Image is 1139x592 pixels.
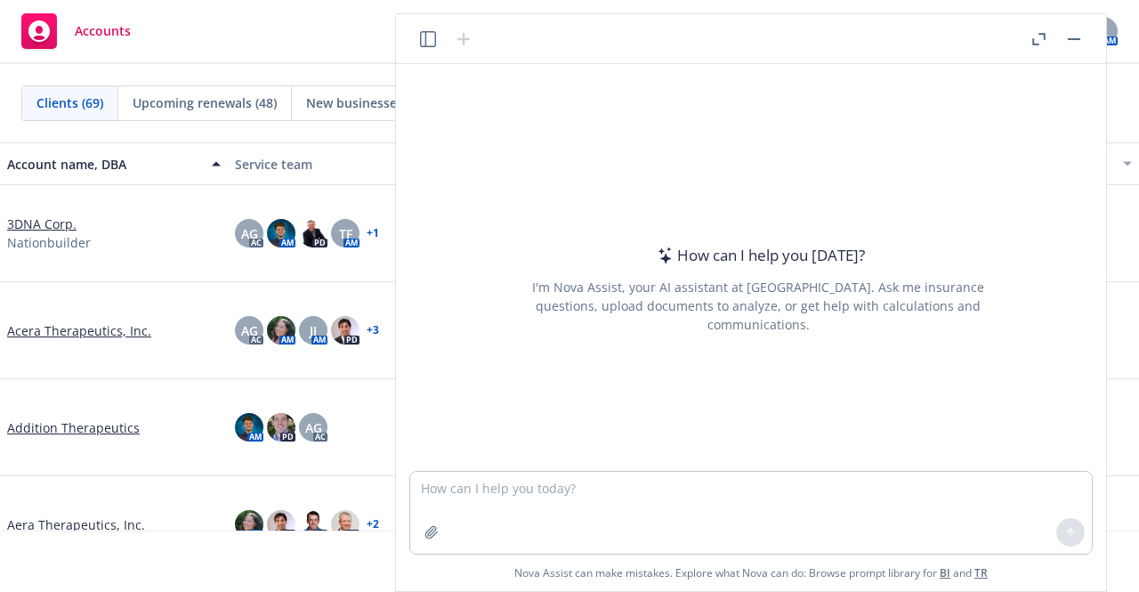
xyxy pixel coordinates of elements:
[367,519,379,530] a: + 2
[306,93,421,112] span: New businesses (8)
[235,413,263,442] img: photo
[235,510,263,539] img: photo
[7,418,140,437] a: Addition Therapeutics
[7,233,91,252] span: Nationbuilder
[299,219,327,247] img: photo
[228,142,456,185] button: Service team
[940,565,950,580] a: BI
[7,215,77,233] a: 3DNA Corp.
[367,325,379,336] a: + 3
[367,228,379,239] a: + 1
[331,510,359,539] img: photo
[235,155,448,174] div: Service team
[7,515,145,534] a: Aera Therapeutics, Inc.
[310,321,317,340] span: JJ
[7,321,151,340] a: Acera Therapeutics, Inc.
[331,316,359,345] img: photo
[267,316,295,345] img: photo
[241,321,258,340] span: AG
[305,418,322,437] span: AG
[267,413,295,442] img: photo
[133,93,277,112] span: Upcoming renewals (48)
[14,6,138,56] a: Accounts
[241,224,258,243] span: AG
[299,510,327,539] img: photo
[36,93,103,112] span: Clients (69)
[267,510,295,539] img: photo
[339,224,352,243] span: TF
[974,565,988,580] a: TR
[75,24,131,38] span: Accounts
[652,244,865,267] div: How can I help you [DATE]?
[514,555,988,591] span: Nova Assist can make mistakes. Explore what Nova can do: Browse prompt library for and
[267,219,295,247] img: photo
[508,278,1008,334] div: I'm Nova Assist, your AI assistant at [GEOGRAPHIC_DATA]. Ask me insurance questions, upload docum...
[7,155,201,174] div: Account name, DBA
